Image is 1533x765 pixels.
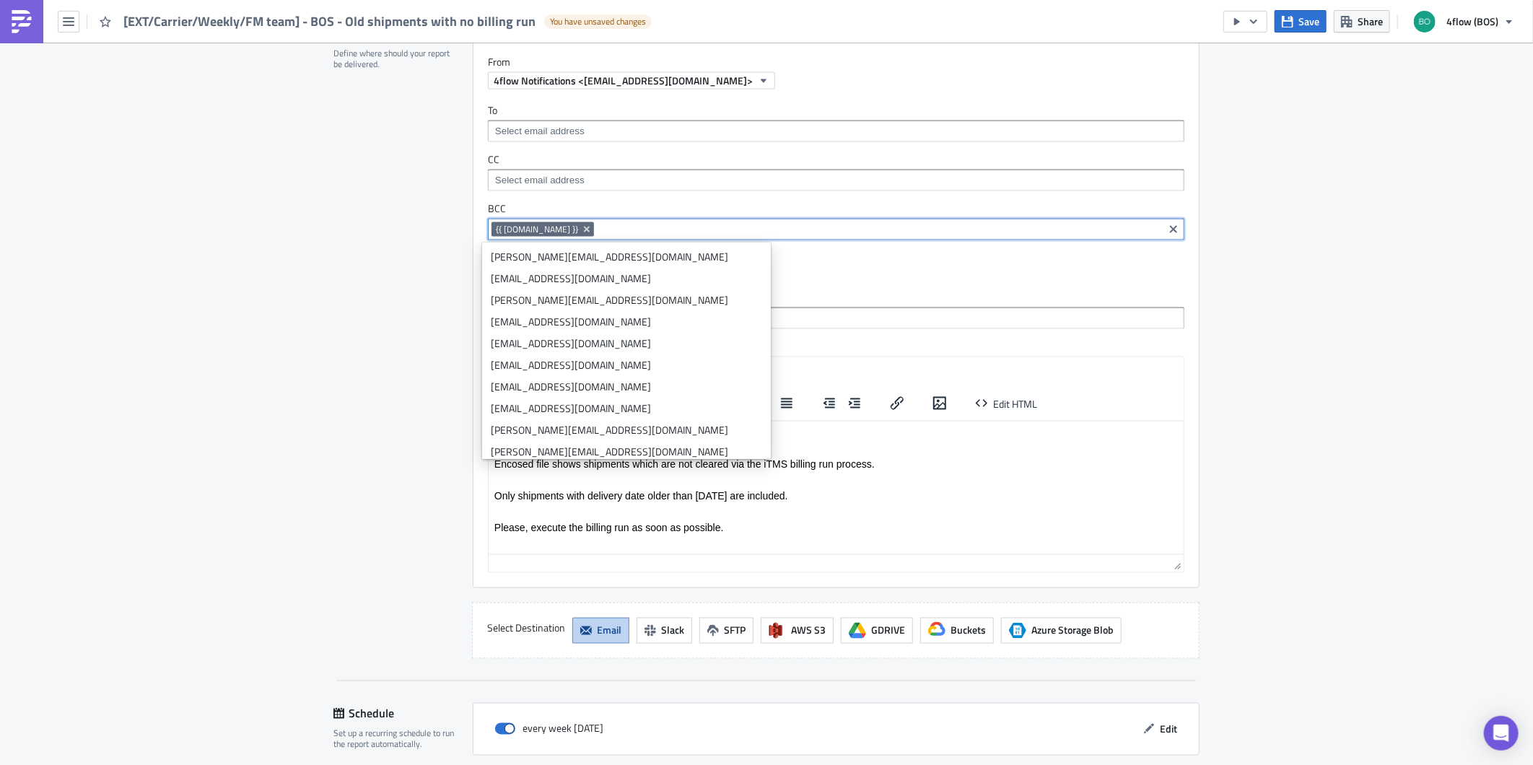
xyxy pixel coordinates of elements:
[6,69,689,81] p: Only shipments with delivery date older than [DATE] are included.
[6,101,689,113] p: Please, execute the billing run as soon as possible.
[927,393,952,414] button: Insert/edit image
[761,618,834,644] button: AWS S3
[488,340,1184,353] label: Message
[333,48,455,70] div: Define where should your report be delivered.
[885,393,909,414] button: Insert/edit link
[488,291,1184,304] label: Subject
[488,104,1184,117] label: To
[920,618,994,644] button: Buckets
[970,393,1043,414] button: Edit HTML
[491,358,762,372] div: [EMAIL_ADDRESS][DOMAIN_NAME]
[1160,722,1177,737] span: Edit
[842,393,867,414] button: Increase indent
[1031,623,1114,638] span: Azure Storage Blob
[6,6,689,17] p: Dear Forwarder,
[491,250,762,264] div: [PERSON_NAME][EMAIL_ADDRESS][DOMAIN_NAME]
[572,618,629,644] button: Email
[495,718,603,740] div: every week [DATE]
[817,393,842,414] button: Decrease indent
[1412,9,1437,34] img: Avatar
[637,618,692,644] button: Slack
[123,13,537,30] span: [EXT/Carrier/Weekly/FM team] - BOS - Old shipments with no billing run
[841,618,913,644] button: GDRIVE
[492,173,1179,188] input: Select em ail add ress
[494,73,753,88] span: 4flow Notifications <[EMAIL_ADDRESS][DOMAIN_NAME]>
[491,293,762,307] div: [PERSON_NAME][EMAIL_ADDRESS][DOMAIN_NAME]
[1484,716,1519,751] div: Open Intercom Messenger
[491,423,762,437] div: [PERSON_NAME][EMAIL_ADDRESS][DOMAIN_NAME]
[993,395,1037,411] span: Edit HTML
[774,393,799,414] button: Justify
[491,336,762,351] div: [EMAIL_ADDRESS][DOMAIN_NAME]
[1136,718,1184,740] button: Edit
[871,623,905,638] span: GDRIVE
[491,401,762,416] div: [EMAIL_ADDRESS][DOMAIN_NAME]
[491,315,762,329] div: [EMAIL_ADDRESS][DOMAIN_NAME]
[491,380,762,394] div: [EMAIL_ADDRESS][DOMAIN_NAME]
[1001,618,1122,644] button: Azure Storage BlobAzure Storage Blob
[1298,14,1319,29] span: Save
[488,202,1184,215] label: BCC
[6,38,689,49] p: Encosed file shows shipments which are not cleared via the iTMS billing run process.
[791,623,826,638] span: AWS S3
[724,623,746,638] span: SFTP
[6,6,689,192] body: Rich Text Area. Press ALT-0 for help.
[491,445,762,459] div: [PERSON_NAME][EMAIL_ADDRESS][DOMAIN_NAME]
[581,222,594,237] button: Remove Tag
[10,10,33,33] img: PushMetrics
[1009,622,1026,639] span: Azure Storage Blob
[492,124,1179,139] input: Select em ail add ress
[487,618,565,639] label: Select Destination
[482,242,771,459] ul: selectable options
[488,153,1184,166] label: CC
[661,623,684,638] span: Slack
[699,618,754,644] button: SFTP
[1405,6,1522,38] button: 4flow (BOS)
[496,224,578,235] span: {{ [DOMAIN_NAME] }}
[491,271,762,286] div: [EMAIL_ADDRESS][DOMAIN_NAME]
[951,623,986,638] span: Buckets
[488,56,1199,69] label: From
[1334,10,1390,32] button: Share
[1358,14,1383,29] span: Share
[1446,14,1498,29] span: 4flow (BOS)
[597,623,621,638] span: Email
[1169,555,1184,572] div: Resize
[489,421,1184,554] iframe: Rich Text Area
[488,72,775,89] button: 4flow Notifications <[EMAIL_ADDRESS][DOMAIN_NAME]>
[550,16,646,27] span: You have unsaved changes
[333,703,473,725] div: Schedule
[1275,10,1327,32] button: Save
[1165,221,1182,238] button: Clear selected items
[333,728,463,751] div: Set up a recurring schedule to run the report automatically.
